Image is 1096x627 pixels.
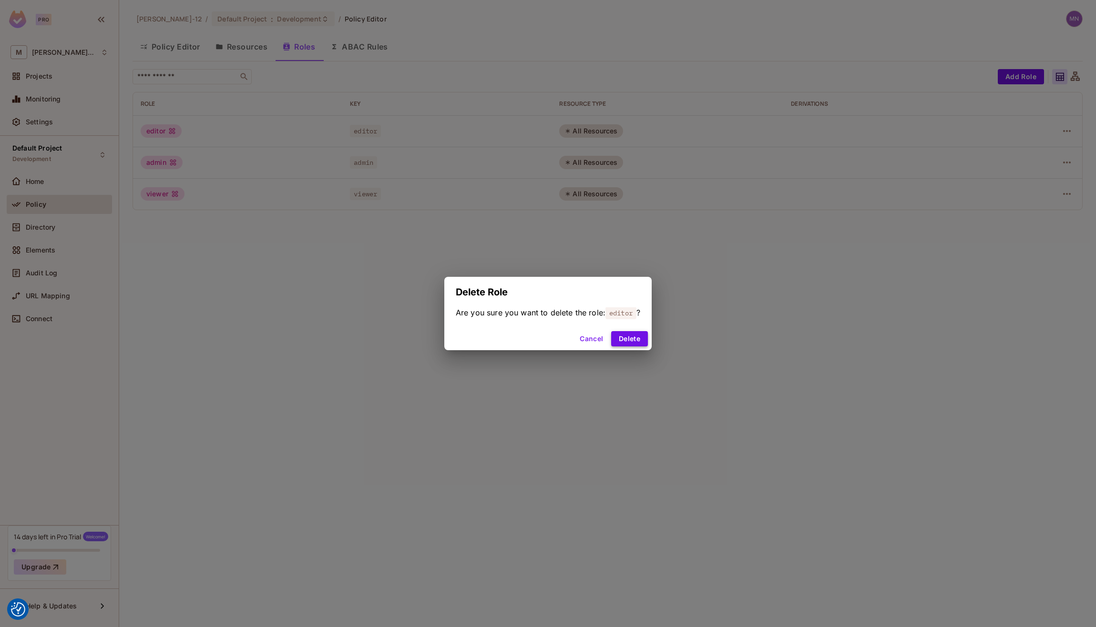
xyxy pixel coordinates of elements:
[456,307,640,318] span: Are you sure you want to delete the role: ?
[444,277,652,307] h2: Delete Role
[605,307,636,319] span: editor
[11,602,25,617] button: Consent Preferences
[576,331,607,346] button: Cancel
[611,331,648,346] button: Delete
[11,602,25,617] img: Revisit consent button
